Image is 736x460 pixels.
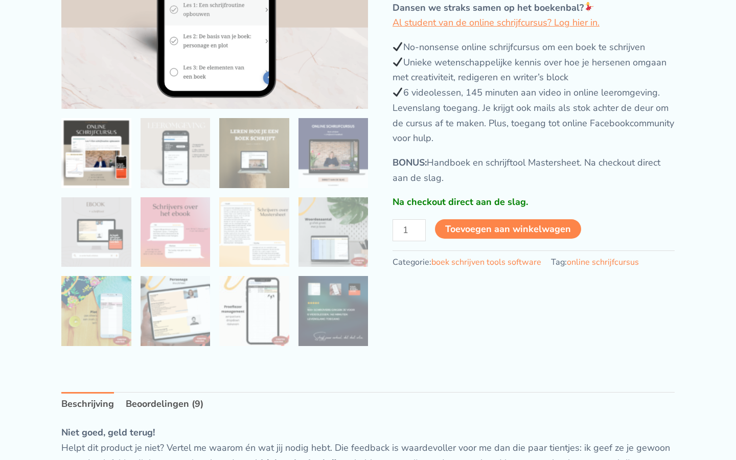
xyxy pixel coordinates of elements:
a: boek schrijven tools software [431,257,541,268]
img: 💃 [584,2,593,11]
span: Categorie: [393,255,541,270]
img: ONLINE SCHRIJFCURSUS: boek schrijven & schrijver worden - Afbeelding 11 [219,276,289,346]
img: ONLINE SCHRIJFCURSUS: boek schrijven & schrijver worden [61,118,131,188]
img: ONLINE SCHRIJFCURSUS: boek schrijven & schrijver worden - Afbeelding 6 [141,197,211,267]
img: ONLINE SCHRIJFCURSUS: boek schrijven & schrijver worden - Afbeelding 8 [298,197,369,267]
img: ONLINE SCHRIJFCURSUS: boek schrijven & schrijver worden - Afbeelding 9 [61,276,131,346]
strong: BONUS: [393,156,427,169]
img: online schrijfcursus boek schrijven creatief schrijfopleiding [141,118,211,188]
a: Beschrijving [61,392,114,417]
img: ONLINE SCHRIJFCURSUS: boek schrijven & schrijver worden - Afbeelding 5 [61,197,131,267]
strong: Dansen we straks samen op het boekenbal? [393,2,594,14]
img: ✔️ [393,57,402,66]
img: ✔️ [393,87,402,97]
img: ONLINE SCHRIJFCURSUS: boek schrijven & schrijver worden - Afbeelding 10 [141,276,211,346]
img: online schrijfcursus goedkoop schrijven boek schrijf eigen [298,118,369,188]
img: ONLINE SCHRIJFCURSUS: boek schrijven & schrijver worden - Afbeelding 3 [219,118,289,188]
a: Beoordelingen (9) [126,392,203,417]
a: online schrijfcursus [567,257,639,268]
img: ✔️ [393,42,402,51]
button: Toevoegen aan winkelwagen [435,219,581,239]
strong: Niet goed, geld terug! [61,426,155,439]
img: ONLINE SCHRIJFCURSUS: boek schrijven & schrijver worden - Afbeelding 7 [219,197,289,267]
input: Productaantal [393,219,426,241]
img: online schrijfcursus ebook en schrijftool recensies schrijvers beginnend schrijfles [298,276,369,346]
a: Al student van de online schrijfcursus? Log hier in. [393,16,600,29]
p: Handboek en schrijftool Mastersheet. Na checkout direct aan de slag. [393,155,675,186]
strong: Na checkout direct aan de slag. [393,196,528,208]
span: Tag: [551,255,639,270]
p: No-nonsense online schrijfcursus om een boek te schrijven Unieke wetenschappelijke kennis over ho... [393,40,675,146]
